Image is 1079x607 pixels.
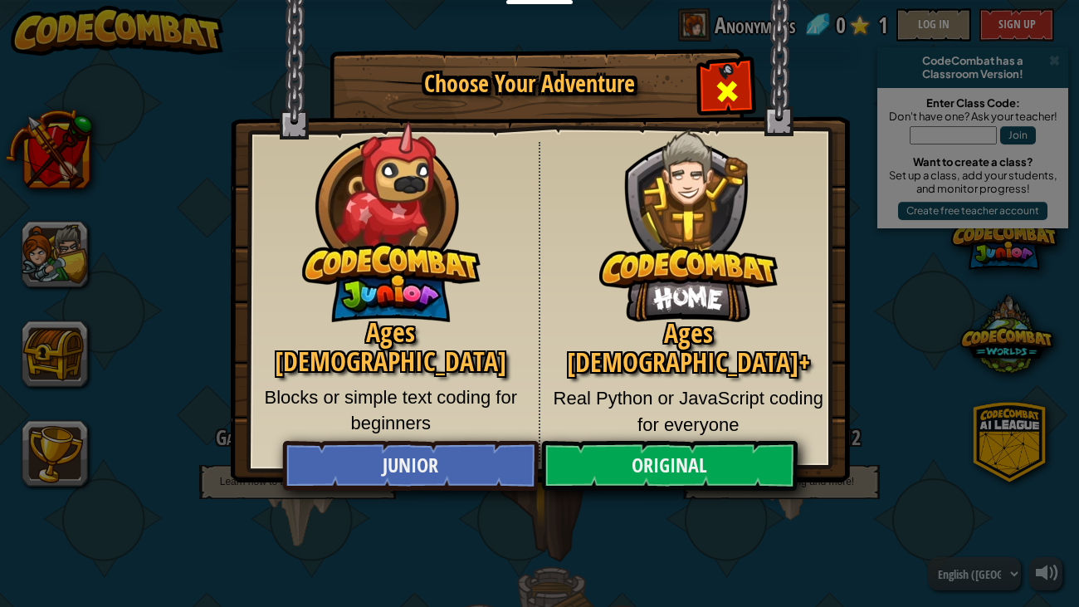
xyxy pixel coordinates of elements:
h2: Ages [DEMOGRAPHIC_DATA]+ [553,319,825,377]
a: Junior [282,441,538,491]
p: Blocks or simple text coding for beginners [256,384,526,437]
h2: Ages [DEMOGRAPHIC_DATA] [256,318,526,376]
img: CodeCombat Junior hero character [302,110,481,322]
a: Original [541,441,797,491]
img: CodeCombat Original hero character [599,104,778,322]
div: Close modal [701,63,753,115]
p: Real Python or JavaScript coding for everyone [553,385,825,438]
h1: Choose Your Adventure [359,71,700,97]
